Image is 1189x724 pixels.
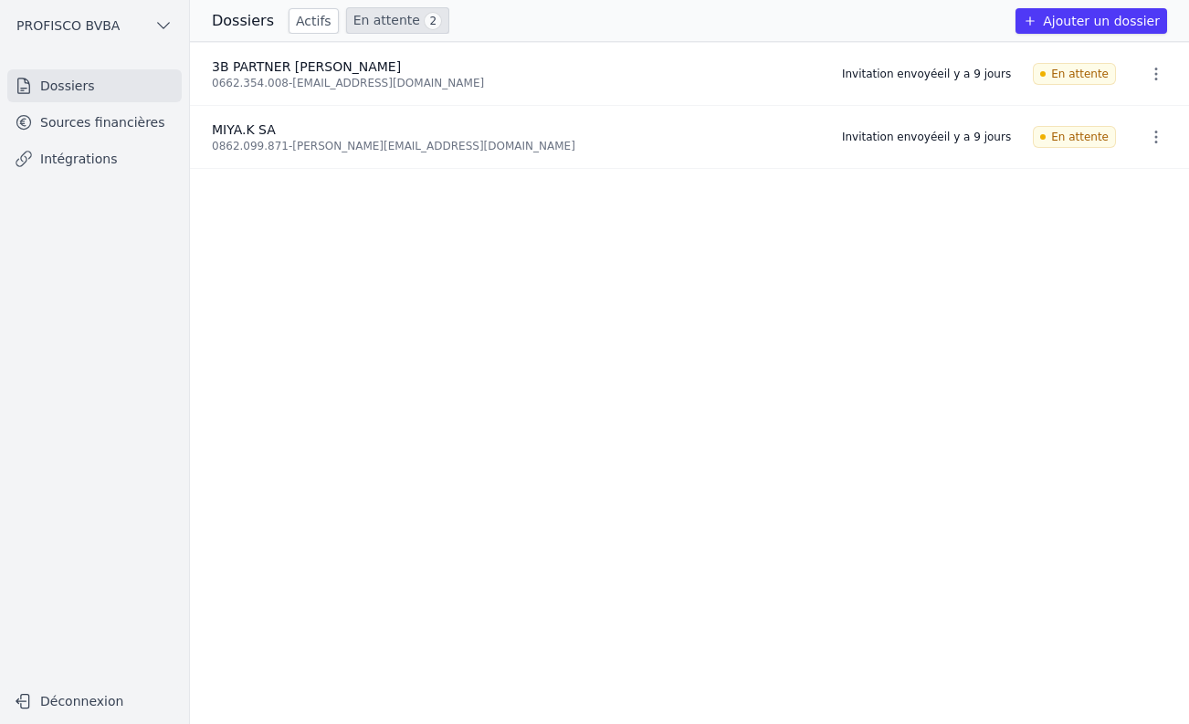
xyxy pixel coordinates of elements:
span: PROFISCO BVBA [16,16,120,35]
span: 3B PARTNER [PERSON_NAME] [212,59,401,74]
span: En attente [1033,126,1116,148]
button: Déconnexion [7,687,182,716]
div: 0662.354.008 - [EMAIL_ADDRESS][DOMAIN_NAME] [212,76,820,90]
a: Sources financières [7,106,182,139]
span: MIYA.K SA [212,122,276,137]
a: En attente 2 [346,7,449,34]
button: PROFISCO BVBA [7,11,182,40]
span: En attente [1033,63,1116,85]
div: Invitation envoyée il y a 9 jours [842,67,1011,81]
div: 0862.099.871 - [PERSON_NAME][EMAIL_ADDRESS][DOMAIN_NAME] [212,139,820,153]
a: Intégrations [7,142,182,175]
a: Actifs [289,8,339,34]
span: 2 [424,12,442,30]
a: Dossiers [7,69,182,102]
div: Invitation envoyée il y a 9 jours [842,130,1011,144]
h3: Dossiers [212,10,274,32]
button: Ajouter un dossier [1015,8,1167,34]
